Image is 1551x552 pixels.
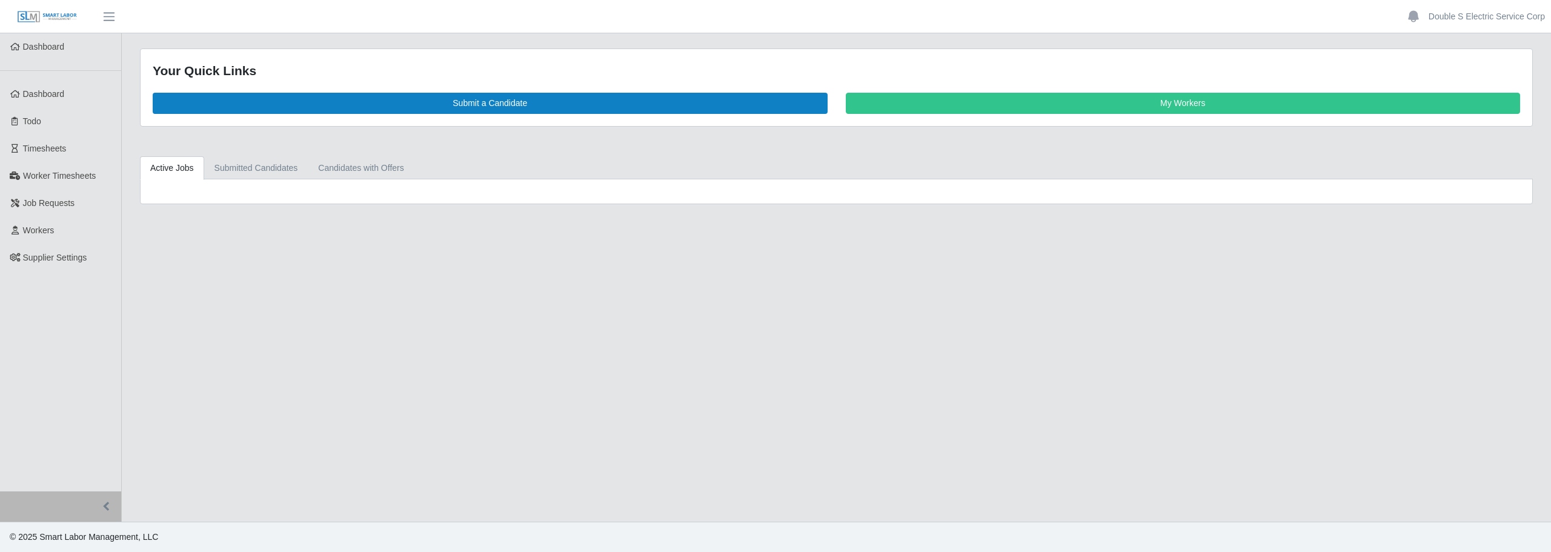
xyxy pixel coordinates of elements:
[23,171,96,181] span: Worker Timesheets
[23,144,67,153] span: Timesheets
[23,42,65,52] span: Dashboard
[308,156,414,180] a: Candidates with Offers
[153,93,828,114] a: Submit a Candidate
[23,225,55,235] span: Workers
[140,156,204,180] a: Active Jobs
[23,198,75,208] span: Job Requests
[23,89,65,99] span: Dashboard
[17,10,78,24] img: SLM Logo
[23,116,41,126] span: Todo
[204,156,308,180] a: Submitted Candidates
[10,532,158,542] span: © 2025 Smart Labor Management, LLC
[23,253,87,262] span: Supplier Settings
[846,93,1521,114] a: My Workers
[153,61,1520,81] div: Your Quick Links
[1429,10,1545,23] a: Double S Electric Service Corp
